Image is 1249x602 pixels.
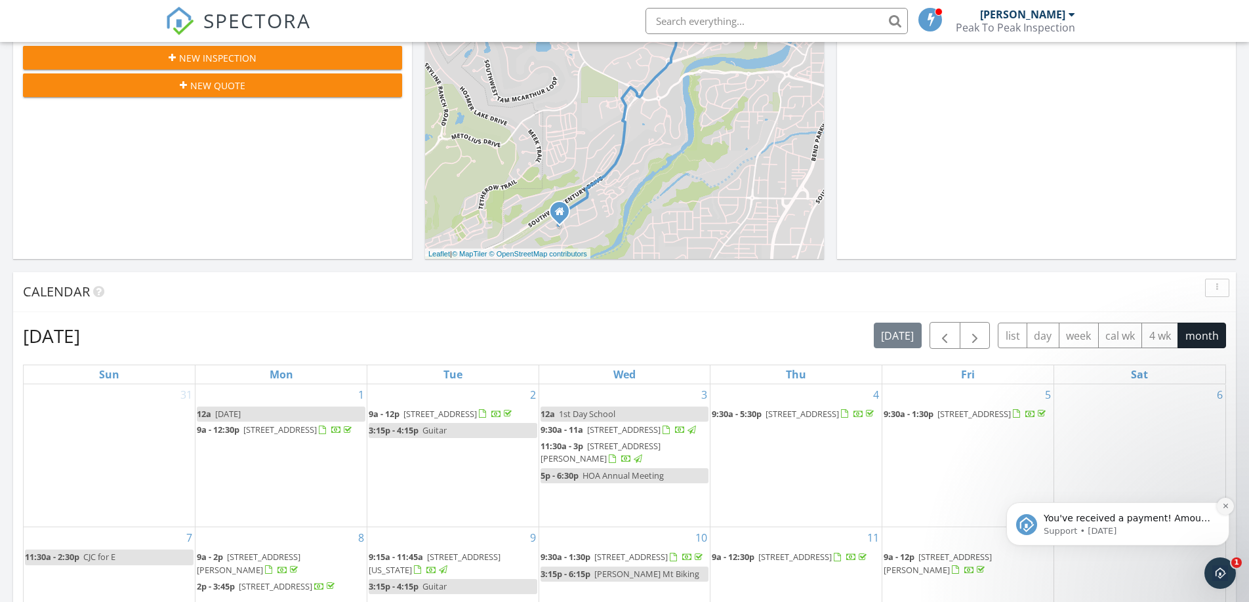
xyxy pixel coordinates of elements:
div: message notification from Support, 1d ago. You've received a payment! Amount $500.00 Fee $3.99 Ne... [20,83,243,126]
a: Go to September 10, 2025 [693,527,710,548]
a: 9:30a - 1:30p [STREET_ADDRESS] [541,551,705,563]
input: Search everything... [645,8,908,34]
p: Message from Support, sent 1d ago [57,106,226,117]
a: 2p - 3:45p [STREET_ADDRESS] [197,579,365,595]
span: 3:15p - 6:15p [541,568,590,580]
a: 9a - 12p [STREET_ADDRESS] [369,408,514,420]
span: 12a [197,408,211,420]
span: [STREET_ADDRESS] [239,580,312,592]
a: 9:30a - 1:30p [STREET_ADDRESS] [884,407,1052,422]
a: 9:30a - 5:30p [STREET_ADDRESS] [712,408,876,420]
span: 9a - 12:30p [197,424,239,435]
td: Go to August 31, 2025 [24,384,195,527]
span: 9:30a - 5:30p [712,408,762,420]
a: Go to September 1, 2025 [356,384,367,405]
span: [STREET_ADDRESS] [243,424,317,435]
span: Calendar [23,283,90,300]
span: 9:15a - 11:45a [369,551,423,563]
a: Go to September 9, 2025 [527,527,539,548]
button: Dismiss notification [230,78,247,95]
a: Friday [958,365,977,384]
a: Go to September 2, 2025 [527,384,539,405]
button: 4 wk [1141,323,1178,348]
div: Peak To Peak Inspection [956,21,1075,34]
span: CJC for E [83,551,115,563]
button: Next month [960,322,991,349]
span: 11:30a - 3p [541,440,583,452]
span: 12a [541,408,555,420]
a: 9:30a - 5:30p [STREET_ADDRESS] [712,407,880,422]
a: Leaflet [428,250,450,258]
button: [DATE] [874,323,922,348]
a: Go to September 6, 2025 [1214,384,1225,405]
a: SPECTORA [165,18,311,45]
span: 9a - 12:30p [712,551,754,563]
span: 1st Day School [559,408,615,420]
a: 9a - 2p [STREET_ADDRESS][PERSON_NAME] [197,551,300,575]
a: Saturday [1128,365,1151,384]
div: [PERSON_NAME] [980,8,1065,21]
button: cal wk [1098,323,1143,348]
a: 9:30a - 11a [STREET_ADDRESS] [541,422,709,438]
span: Guitar [422,424,447,436]
a: 11:30a - 3p [STREET_ADDRESS][PERSON_NAME] [541,440,661,464]
span: [DATE] [215,408,241,420]
span: 9a - 2p [197,551,223,563]
span: SPECTORA [203,7,311,34]
a: 9:15a - 11:45a [STREET_ADDRESS][US_STATE] [369,551,501,575]
button: month [1177,323,1226,348]
span: [STREET_ADDRESS][PERSON_NAME] [541,440,661,464]
span: New Quote [190,79,245,92]
button: New Inspection [23,46,402,70]
a: Go to September 3, 2025 [699,384,710,405]
span: 9a - 12p [884,551,914,563]
span: 11:30a - 2:30p [25,551,79,563]
span: 1 [1231,557,1242,568]
a: 9:30a - 1:30p [STREET_ADDRESS] [541,550,709,565]
a: Monday [267,365,296,384]
a: 9a - 12:30p [STREET_ADDRESS] [197,424,354,435]
td: Go to September 1, 2025 [195,384,367,527]
td: Go to September 2, 2025 [367,384,539,527]
button: Previous month [930,322,960,349]
span: HOA Annual Meeting [583,470,664,481]
span: 9:30a - 11a [541,424,583,435]
img: The Best Home Inspection Software - Spectora [165,7,194,35]
a: 9a - 2p [STREET_ADDRESS][PERSON_NAME] [197,550,365,578]
span: [STREET_ADDRESS] [403,408,477,420]
a: Go to September 5, 2025 [1042,384,1054,405]
span: Guitar [422,580,447,592]
a: 9a - 12p [STREET_ADDRESS] [369,407,537,422]
a: Go to August 31, 2025 [178,384,195,405]
span: [STREET_ADDRESS] [766,408,839,420]
span: [PERSON_NAME] Mt Biking [594,568,699,580]
h2: [DATE] [23,323,80,349]
a: 11:30a - 3p [STREET_ADDRESS][PERSON_NAME] [541,439,709,467]
td: Go to September 5, 2025 [882,384,1054,527]
span: [STREET_ADDRESS] [758,551,832,563]
span: 3:15p - 4:15p [369,580,419,592]
a: 9:30a - 1:30p [STREET_ADDRESS] [884,408,1048,420]
a: Tuesday [441,365,465,384]
button: week [1059,323,1099,348]
a: Go to September 8, 2025 [356,527,367,548]
button: list [998,323,1027,348]
span: 3:15p - 4:15p [369,424,419,436]
div: | [425,249,590,260]
a: Go to September 11, 2025 [865,527,882,548]
span: 2p - 3:45p [197,580,235,592]
a: © OpenStreetMap contributors [489,250,587,258]
span: [STREET_ADDRESS][PERSON_NAME] [197,551,300,575]
a: 9a - 12p [STREET_ADDRESS][PERSON_NAME] [884,551,992,575]
a: Wednesday [611,365,638,384]
a: 9:15a - 11:45a [STREET_ADDRESS][US_STATE] [369,550,537,578]
div: 61294 SW Brookside Loop, Bend OR 97702 [560,211,567,219]
span: [STREET_ADDRESS] [594,551,668,563]
span: 9:30a - 1:30p [884,408,933,420]
iframe: Intercom notifications message [987,420,1249,567]
a: 9a - 12:30p [STREET_ADDRESS] [712,550,880,565]
span: New Inspection [179,51,256,65]
a: © MapTiler [452,250,487,258]
span: 9a - 12p [369,408,399,420]
a: 9a - 12p [STREET_ADDRESS][PERSON_NAME] [884,550,1052,578]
